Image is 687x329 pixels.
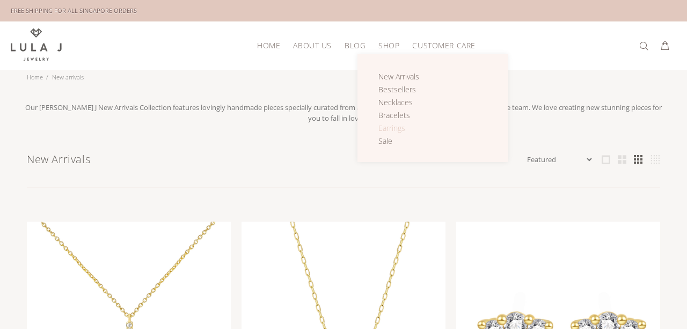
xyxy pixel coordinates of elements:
[242,318,445,327] a: linear-gradient(135deg,rgba(255, 238, 179, 1) 0%, rgba(212, 175, 55, 1) 100%)
[412,41,475,49] span: CUSTOMER CARE
[378,97,413,107] span: Necklaces
[338,37,372,54] a: BLOG
[378,84,416,94] span: Bestsellers
[11,5,137,17] div: FREE SHIPPING FOR ALL SINGAPORE ORDERS
[293,41,331,49] span: ABOUT US
[378,41,399,49] span: SHOP
[27,73,43,81] a: Home
[456,318,660,327] a: linear-gradient(135deg,rgba(255, 238, 179, 1) 0%, rgba(212, 175, 55, 1) 100%)
[406,37,475,54] a: CUSTOMER CARE
[378,123,405,133] span: Earrings
[378,96,432,109] a: Necklaces
[378,83,432,96] a: Bestsellers
[27,318,231,327] a: linear-gradient(135deg,rgba(255, 238, 179, 1) 0%, rgba(212, 175, 55, 1) 100%)
[257,41,280,49] span: HOME
[345,41,366,49] span: BLOG
[372,37,406,54] a: SHOP
[287,37,338,54] a: ABOUT US
[378,70,432,83] a: New Arrivals
[378,109,432,122] a: Bracelets
[46,70,87,85] li: New arrivals
[27,151,525,167] h1: New Arrivals
[378,136,392,146] span: Sale
[251,37,287,54] a: HOME
[25,103,662,123] span: Our [PERSON_NAME] J New Arrivals Collection features lovingly handmade pieces specially curated f...
[378,110,410,120] span: Bracelets
[378,135,432,148] a: Sale
[378,122,432,135] a: Earrings
[378,71,419,82] span: New Arrivals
